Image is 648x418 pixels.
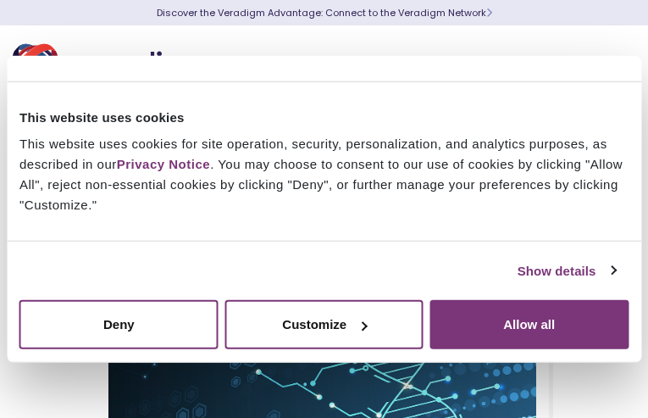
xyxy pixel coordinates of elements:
[19,300,219,349] button: Deny
[157,6,492,20] a: Discover the Veradigm Advantage: Connect to the Veradigm NetworkLearn More
[13,38,216,94] img: Veradigm logo
[486,6,492,20] span: Learn More
[117,157,210,171] a: Privacy Notice
[518,260,616,281] a: Show details
[19,107,629,127] div: This website uses cookies
[429,300,629,349] button: Allow all
[597,44,623,88] button: Toggle Navigation Menu
[224,300,424,349] button: Customize
[19,134,629,215] div: This website uses cookies for site operation, security, personalization, and analytics purposes, ...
